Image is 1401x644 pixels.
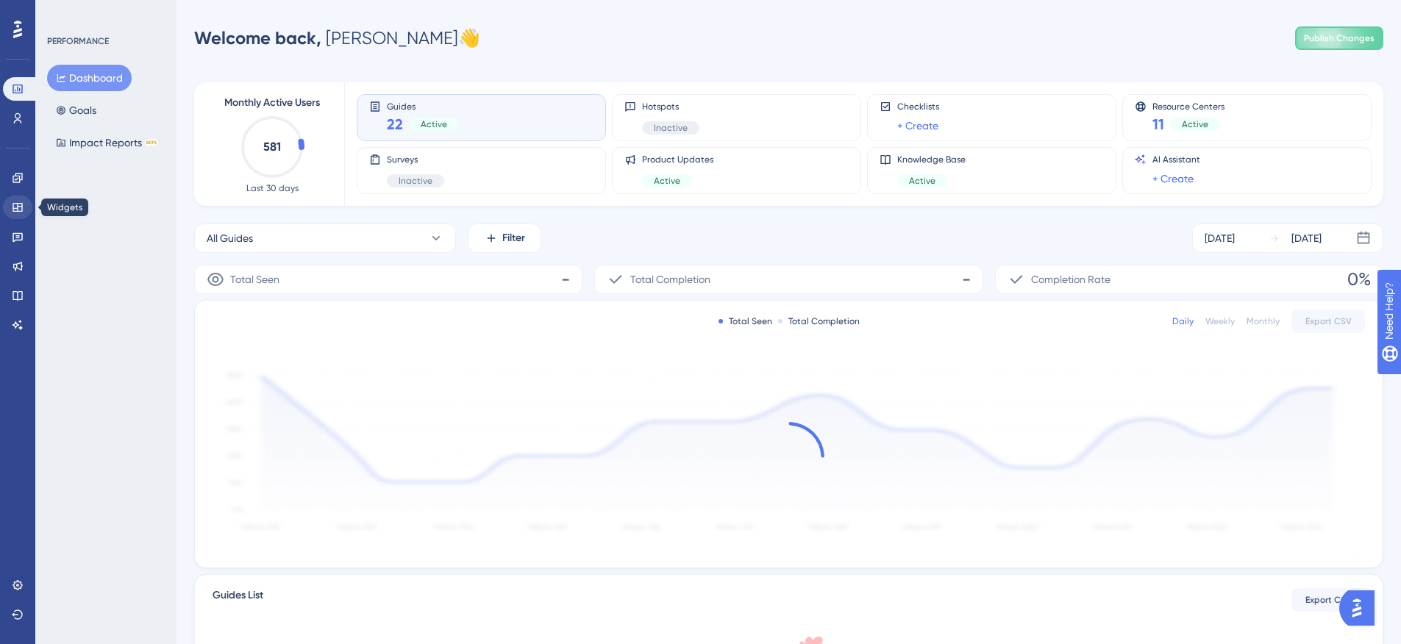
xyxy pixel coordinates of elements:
div: PERFORMANCE [47,35,109,47]
span: Active [1182,118,1208,130]
button: Filter [468,223,541,253]
span: Active [421,118,447,130]
span: Active [909,175,935,187]
span: 0% [1347,268,1371,291]
span: Resource Centers [1152,101,1224,111]
span: - [962,268,971,291]
span: Guides [387,101,459,111]
span: Active [654,175,680,187]
span: Filter [502,229,525,247]
text: 581 [263,140,281,154]
span: Inactive [399,175,432,187]
div: [DATE] [1205,229,1235,247]
div: Total Completion [778,315,860,327]
button: Dashboard [47,65,132,91]
span: Total Seen [230,271,279,288]
span: Hotspots [642,101,699,112]
span: - [561,268,570,291]
button: All Guides [194,223,456,253]
div: Monthly [1247,315,1280,327]
div: Daily [1172,315,1194,327]
span: 11 [1152,114,1164,135]
span: Export CSV [1305,594,1352,606]
div: BETA [145,139,158,146]
span: All Guides [207,229,253,247]
iframe: UserGuiding AI Assistant Launcher [1339,586,1383,630]
span: Last 30 days [246,182,299,194]
a: + Create [897,117,938,135]
span: AI Assistant [1152,154,1200,165]
span: 22 [387,114,403,135]
span: Knowledge Base [897,154,966,165]
span: Product Updates [642,154,713,165]
span: Export CSV [1305,315,1352,327]
span: Welcome back, [194,27,321,49]
div: [PERSON_NAME] 👋 [194,26,480,50]
span: Total Completion [630,271,710,288]
span: Need Help? [35,4,92,21]
span: Guides List [213,587,263,613]
div: Weekly [1205,315,1235,327]
span: Surveys [387,154,444,165]
span: Checklists [897,101,939,112]
div: Total Seen [719,315,772,327]
span: Inactive [654,122,688,134]
span: Monthly Active Users [224,94,320,112]
button: Impact ReportsBETA [47,129,167,156]
button: Export CSV [1291,588,1365,612]
button: Goals [47,97,105,124]
a: + Create [1152,170,1194,187]
div: [DATE] [1291,229,1322,247]
button: Export CSV [1291,310,1365,333]
span: Publish Changes [1304,32,1375,44]
button: Publish Changes [1295,26,1383,50]
span: Completion Rate [1031,271,1111,288]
